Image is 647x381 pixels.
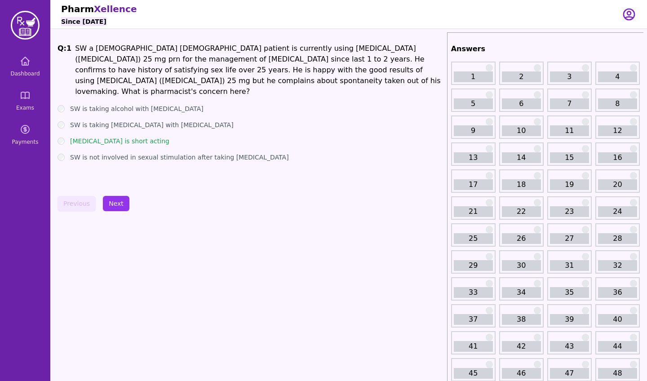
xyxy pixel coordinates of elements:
[454,260,493,271] a: 29
[502,98,541,109] a: 6
[550,287,589,298] a: 35
[502,125,541,136] a: 10
[598,233,637,244] a: 28
[502,152,541,163] a: 14
[598,179,637,190] a: 20
[550,341,589,352] a: 43
[502,260,541,271] a: 30
[598,260,637,271] a: 32
[598,71,637,82] a: 4
[454,125,493,136] a: 9
[454,179,493,190] a: 17
[598,314,637,325] a: 40
[550,125,589,136] a: 11
[12,138,39,146] span: Payments
[598,98,637,109] a: 8
[454,206,493,217] a: 21
[61,17,106,26] h6: Since [DATE]
[550,368,589,379] a: 47
[4,50,47,83] a: Dashboard
[454,152,493,163] a: 13
[502,314,541,325] a: 38
[454,368,493,379] a: 45
[502,179,541,190] a: 18
[550,152,589,163] a: 15
[502,341,541,352] a: 42
[598,152,637,163] a: 16
[454,287,493,298] a: 33
[598,125,637,136] a: 12
[454,71,493,82] a: 1
[550,98,589,109] a: 7
[75,43,443,97] h1: SW a [DEMOGRAPHIC_DATA] [DEMOGRAPHIC_DATA] patient is currently using [MEDICAL_DATA] ([MEDICAL_DA...
[70,137,169,146] label: [MEDICAL_DATA] is short acting
[598,368,637,379] a: 48
[598,287,637,298] a: 36
[502,368,541,379] a: 46
[4,119,47,151] a: Payments
[550,206,589,217] a: 23
[61,4,94,14] span: Pharm
[70,153,289,162] label: SW is not involved in sexual stimulation after taking [MEDICAL_DATA]
[70,104,204,113] label: SW is taking alcohol with [MEDICAL_DATA]
[598,206,637,217] a: 24
[502,71,541,82] a: 2
[16,104,34,111] span: Exams
[451,44,640,54] h2: Answers
[502,206,541,217] a: 22
[502,233,541,244] a: 26
[550,233,589,244] a: 27
[10,70,40,77] span: Dashboard
[502,287,541,298] a: 34
[94,4,137,14] span: Xellence
[58,43,71,97] h1: Q: 1
[550,260,589,271] a: 31
[454,98,493,109] a: 5
[103,196,129,211] button: Next
[454,233,493,244] a: 25
[454,314,493,325] a: 37
[598,341,637,352] a: 44
[550,179,589,190] a: 19
[454,341,493,352] a: 41
[550,71,589,82] a: 3
[4,84,47,117] a: Exams
[70,120,234,129] label: SW is taking [MEDICAL_DATA] with [MEDICAL_DATA]
[11,11,40,40] img: PharmXellence Logo
[550,314,589,325] a: 39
